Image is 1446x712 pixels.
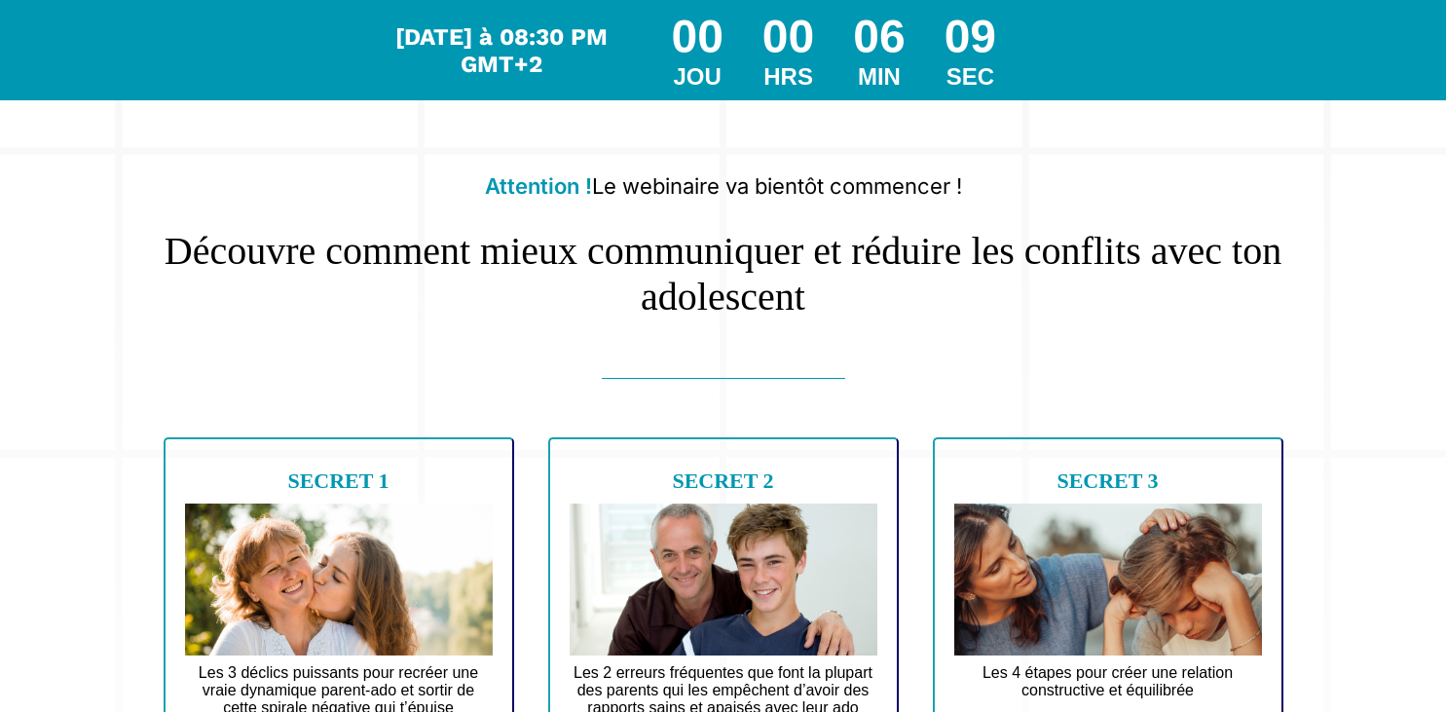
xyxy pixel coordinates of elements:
div: HRS [762,63,814,91]
div: SEC [945,63,996,91]
h2: Le webinaire va bientôt commencer ! [154,164,1293,208]
b: SECRET 2 [672,468,773,493]
div: JOU [671,63,723,91]
img: 774e71fe38cd43451293438b60a23fce_Design_sans_titre_1.jpg [570,504,877,656]
img: 6e5ea48f4dd0521e46c6277ff4d310bb_Design_sans_titre_5.jpg [954,504,1262,656]
img: d70f9ede54261afe2763371d391305a3_Design_sans_titre_4.jpg [185,504,493,656]
div: 00 [671,10,723,63]
div: 00 [762,10,814,63]
span: [DATE] à 08:30 PM GMT+2 [395,23,608,78]
div: 06 [853,10,905,63]
div: MIN [853,63,905,91]
h1: Découvre comment mieux communiquer et réduire les conflits avec ton adolescent [154,208,1293,319]
b: SECRET 1 [287,468,389,493]
b: Attention ! [485,173,592,199]
b: SECRET 3 [1057,468,1158,493]
div: 09 [945,10,996,63]
div: Le webinar commence dans... [390,23,612,78]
